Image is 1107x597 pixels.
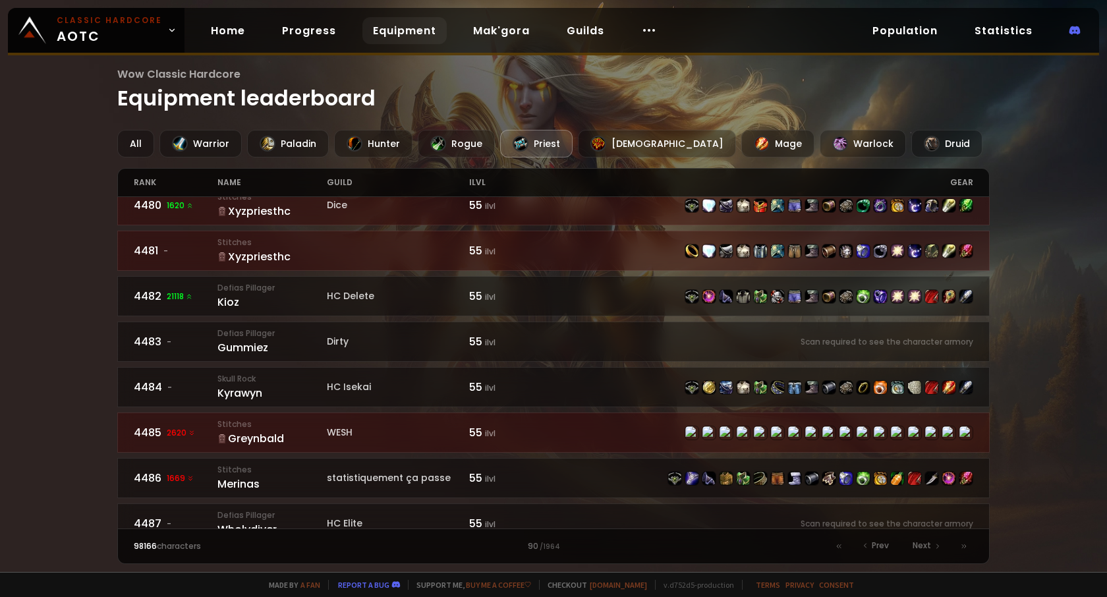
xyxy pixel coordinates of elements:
[485,428,496,439] small: ilvl
[469,333,553,350] div: 55
[857,199,870,212] img: item-17768
[702,472,716,485] img: item-11624
[217,373,327,385] small: Skull Rock
[167,291,193,302] span: 21118
[959,244,973,258] img: item-15282
[217,169,327,196] div: name
[754,199,767,212] img: item-7054
[57,14,162,46] span: AOTC
[469,424,553,441] div: 55
[485,473,496,484] small: ilvl
[862,17,948,44] a: Population
[327,471,470,485] div: statistiquement ça passe
[327,198,470,212] div: Dice
[702,381,716,394] img: item-15799
[891,290,904,303] img: item-17774
[942,472,955,485] img: item-10796
[805,472,818,485] img: item-11917
[485,200,496,212] small: ilvl
[117,185,990,225] a: 44801620 StitchesXyzpriesthcDice55 ilvlitem-17715item-17707item-4197item-53item-7054item-16696ite...
[163,245,168,257] span: -
[925,244,938,258] img: item-18510
[134,333,217,350] div: 4483
[485,291,496,302] small: ilvl
[327,426,470,440] div: WESH
[685,381,698,394] img: item-10041
[556,17,615,44] a: Guilds
[756,580,780,590] a: Terms
[217,282,327,294] small: Defias Pillager
[500,130,573,157] div: Priest
[57,14,162,26] small: Classic Hardcore
[362,17,447,44] a: Equipment
[964,17,1043,44] a: Statistics
[805,244,818,258] img: item-11822
[539,580,647,590] span: Checkout
[217,294,327,310] div: Kioz
[167,518,171,530] span: -
[839,381,853,394] img: item-10019
[805,290,818,303] img: item-11822
[134,242,217,259] div: 4481
[908,199,921,212] img: item-19990
[959,381,973,394] img: item-15279
[167,200,194,212] span: 1620
[217,327,327,339] small: Defias Pillager
[167,382,172,393] span: -
[720,244,733,258] img: item-22234
[741,130,814,157] div: Mage
[737,472,750,485] img: item-10021
[771,472,784,485] img: item-10177
[217,476,327,492] div: Merinas
[788,290,801,303] img: item-16694
[819,580,854,590] a: Consent
[134,424,217,441] div: 4485
[891,199,904,212] img: item-2820
[134,379,217,395] div: 4484
[485,337,496,348] small: ilvl
[857,290,870,303] img: item-11824
[702,199,716,212] img: item-17707
[217,521,327,538] div: Wholydiver
[839,290,853,303] img: item-10019
[418,130,495,157] div: Rogue
[908,290,921,303] img: item-13968
[685,290,698,303] img: item-10041
[805,381,818,394] img: item-11908
[590,580,647,590] a: [DOMAIN_NAME]
[117,66,990,114] h1: Equipment leaderboard
[942,244,955,258] img: item-18082
[485,519,496,530] small: ilvl
[343,540,763,552] div: 90
[469,288,553,304] div: 55
[217,339,327,356] div: Gummiez
[469,197,553,213] div: 55
[159,130,242,157] div: Warrior
[685,199,698,212] img: item-17715
[737,381,750,394] img: item-53
[820,130,906,157] div: Warlock
[485,246,496,257] small: ilvl
[217,203,327,219] div: Xyzpriesthc
[466,580,531,590] a: Buy me a coffee
[771,244,784,258] img: item-16696
[117,130,154,157] div: All
[217,509,327,521] small: Defias Pillager
[839,199,853,212] img: item-10019
[327,169,470,196] div: guild
[217,464,327,476] small: Stitches
[217,385,327,401] div: Kyrawyn
[913,540,931,552] span: Next
[874,199,887,212] img: item-6463
[771,381,784,394] img: item-13856
[839,244,853,258] img: item-12554
[925,381,938,394] img: item-15804
[720,381,733,394] img: item-15812
[408,580,531,590] span: Support me,
[217,237,327,248] small: Stitches
[134,515,217,532] div: 4487
[822,290,836,303] img: item-16703
[822,381,836,394] img: item-11917
[702,290,716,303] img: item-10769
[801,336,973,348] small: Scan required to see the character armory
